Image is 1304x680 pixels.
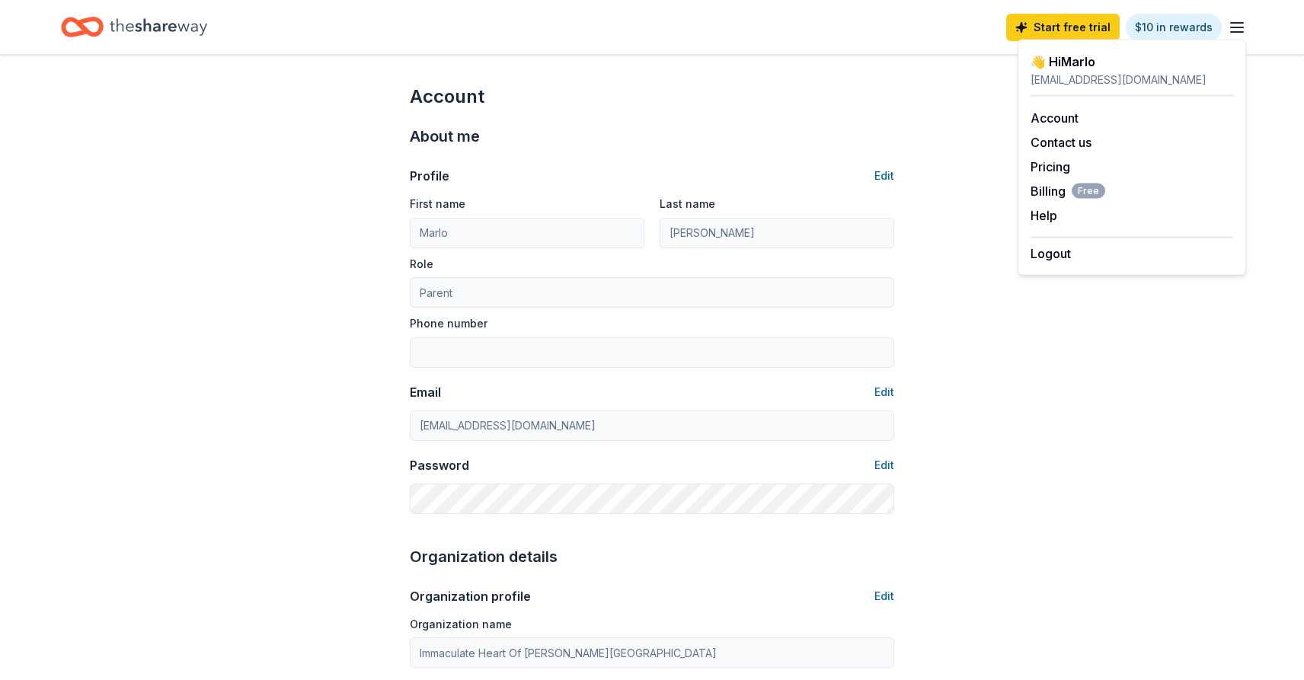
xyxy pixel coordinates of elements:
button: Edit [874,383,894,401]
div: [EMAIL_ADDRESS][DOMAIN_NAME] [1031,71,1233,89]
label: Last name [660,196,715,212]
label: Role [410,257,433,272]
div: Account [410,85,894,109]
button: Contact us [1031,133,1091,152]
div: Organization details [410,544,894,569]
span: Billing [1031,182,1105,200]
button: Edit [874,587,894,605]
a: Home [61,9,207,45]
div: Email [410,383,441,401]
button: Edit [874,167,894,185]
a: $10 in rewards [1126,14,1222,41]
div: Password [410,456,469,474]
button: Logout [1031,244,1071,263]
div: Organization profile [410,587,531,605]
label: Organization name [410,617,512,632]
div: About me [410,124,894,148]
span: Free [1072,184,1105,199]
button: BillingFree [1031,182,1105,200]
a: Start free trial [1006,14,1120,41]
button: Help [1031,206,1057,225]
div: 👋 Hi Marlo [1031,53,1233,71]
a: Account [1031,110,1079,126]
button: Edit [874,456,894,474]
label: Phone number [410,316,487,331]
div: Profile [410,167,449,185]
label: First name [410,196,465,212]
a: Pricing [1031,159,1070,174]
